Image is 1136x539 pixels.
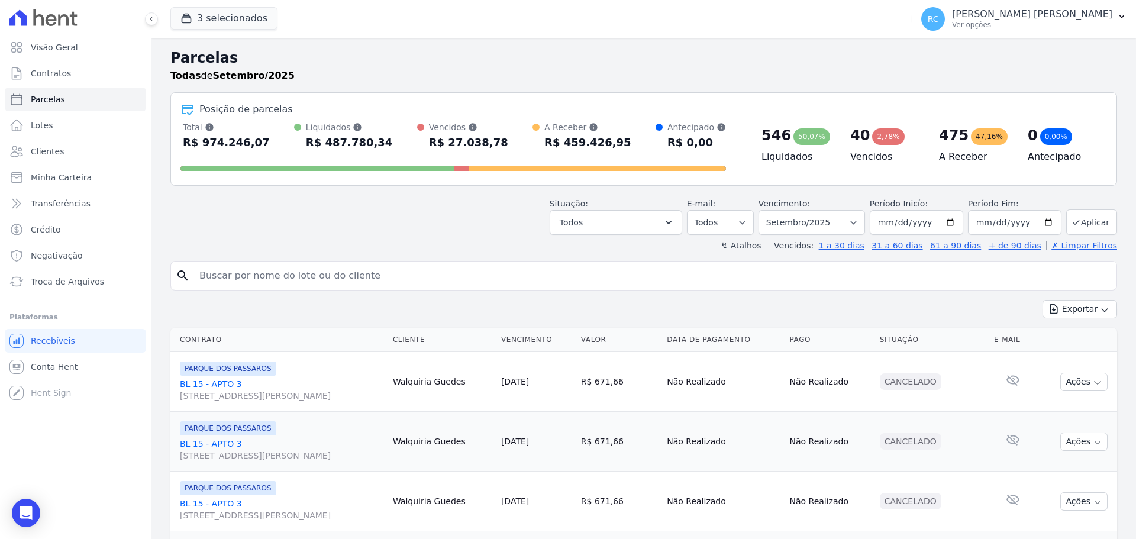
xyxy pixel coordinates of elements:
[662,472,785,531] td: Não Realizado
[31,120,53,131] span: Lotes
[930,241,981,250] a: 61 a 90 dias
[662,352,785,412] td: Não Realizado
[31,335,75,347] span: Recebíveis
[880,433,941,450] div: Cancelado
[199,102,293,117] div: Posição de parcelas
[388,352,496,412] td: Walquiria Guedes
[180,378,383,402] a: BL 15 - APTO 3[STREET_ADDRESS][PERSON_NAME]
[180,438,383,461] a: BL 15 - APTO 3[STREET_ADDRESS][PERSON_NAME]
[576,412,662,472] td: R$ 671,66
[388,412,496,472] td: Walquiria Guedes
[180,421,276,435] span: PARQUE DOS PASSAROS
[5,329,146,353] a: Recebíveis
[170,7,277,30] button: 3 selecionados
[170,69,295,83] p: de
[31,172,92,183] span: Minha Carteira
[5,140,146,163] a: Clientes
[180,362,276,376] span: PARQUE DOS PASSAROS
[5,270,146,293] a: Troca de Arquivos
[576,328,662,352] th: Valor
[662,412,785,472] td: Não Realizado
[544,133,631,152] div: R$ 459.426,95
[388,472,496,531] td: Walquiria Guedes
[793,128,830,145] div: 50,07%
[501,437,529,446] a: [DATE]
[785,412,874,472] td: Não Realizado
[429,121,508,133] div: Vencidos
[180,509,383,521] span: [STREET_ADDRESS][PERSON_NAME]
[9,310,141,324] div: Plataformas
[1060,373,1108,391] button: Ações
[560,215,583,230] span: Todos
[180,498,383,521] a: BL 15 - APTO 3[STREET_ADDRESS][PERSON_NAME]
[769,241,814,250] label: Vencidos:
[31,276,104,288] span: Troca de Arquivos
[662,328,785,352] th: Data de Pagamento
[12,499,40,527] div: Open Intercom Messenger
[880,493,941,509] div: Cancelado
[785,352,874,412] td: Não Realizado
[968,198,1061,210] label: Período Fim:
[912,2,1136,35] button: RC [PERSON_NAME] [PERSON_NAME] Ver opções
[971,128,1008,145] div: 47,16%
[501,496,529,506] a: [DATE]
[850,150,920,164] h4: Vencidos
[880,373,941,390] div: Cancelado
[1060,433,1108,451] button: Ações
[5,192,146,215] a: Transferências
[928,15,939,23] span: RC
[31,146,64,157] span: Clientes
[1043,300,1117,318] button: Exportar
[306,133,393,152] div: R$ 487.780,34
[1066,209,1117,235] button: Aplicar
[176,269,190,283] i: search
[1046,241,1117,250] a: ✗ Limpar Filtros
[5,62,146,85] a: Contratos
[501,377,529,386] a: [DATE]
[759,199,810,208] label: Vencimento:
[819,241,864,250] a: 1 a 30 dias
[429,133,508,152] div: R$ 27.038,78
[31,198,91,209] span: Transferências
[550,199,588,208] label: Situação:
[872,241,922,250] a: 31 a 60 dias
[989,241,1041,250] a: + de 90 dias
[989,328,1036,352] th: E-mail
[761,126,791,145] div: 546
[31,93,65,105] span: Parcelas
[31,224,61,235] span: Crédito
[576,472,662,531] td: R$ 671,66
[1040,128,1072,145] div: 0,00%
[5,218,146,241] a: Crédito
[31,67,71,79] span: Contratos
[183,133,270,152] div: R$ 974.246,07
[576,352,662,412] td: R$ 671,66
[761,150,831,164] h4: Liquidados
[180,390,383,402] span: [STREET_ADDRESS][PERSON_NAME]
[5,355,146,379] a: Conta Hent
[31,250,83,262] span: Negativação
[180,450,383,461] span: [STREET_ADDRESS][PERSON_NAME]
[667,121,726,133] div: Antecipado
[785,328,874,352] th: Pago
[170,70,201,81] strong: Todas
[687,199,716,208] label: E-mail:
[213,70,295,81] strong: Setembro/2025
[170,328,388,352] th: Contrato
[550,210,682,235] button: Todos
[875,328,989,352] th: Situação
[5,35,146,59] a: Visão Geral
[1028,126,1038,145] div: 0
[192,264,1112,288] input: Buscar por nome do lote ou do cliente
[5,114,146,137] a: Lotes
[388,328,496,352] th: Cliente
[170,47,1117,69] h2: Parcelas
[1028,150,1098,164] h4: Antecipado
[872,128,904,145] div: 2,78%
[5,244,146,267] a: Negativação
[5,88,146,111] a: Parcelas
[496,328,576,352] th: Vencimento
[850,126,870,145] div: 40
[952,8,1112,20] p: [PERSON_NAME] [PERSON_NAME]
[5,166,146,189] a: Minha Carteira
